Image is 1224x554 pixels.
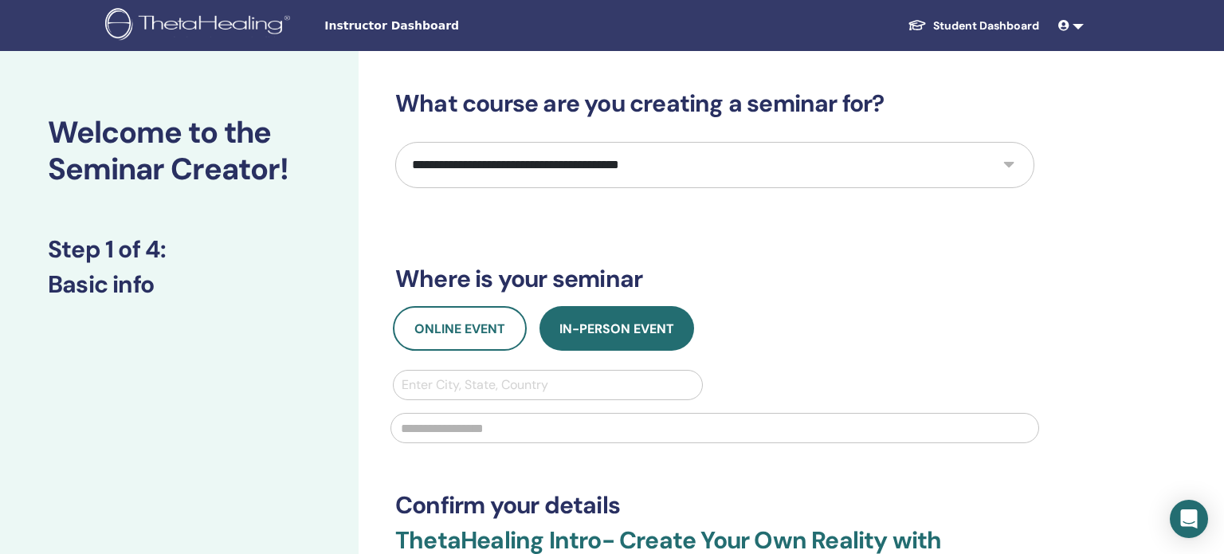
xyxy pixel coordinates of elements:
div: Open Intercom Messenger [1170,500,1208,538]
span: Online Event [414,320,505,337]
h3: Step 1 of 4 : [48,235,311,264]
span: In-Person Event [559,320,674,337]
h3: Confirm your details [395,491,1034,520]
button: Online Event [393,306,527,351]
span: Instructor Dashboard [324,18,563,34]
a: Student Dashboard [895,11,1052,41]
img: logo.png [105,8,296,44]
img: graduation-cap-white.svg [908,18,927,32]
h3: What course are you creating a seminar for? [395,89,1034,118]
button: In-Person Event [539,306,694,351]
h2: Welcome to the Seminar Creator! [48,115,311,187]
h3: Where is your seminar [395,265,1034,293]
h3: Basic info [48,270,311,299]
